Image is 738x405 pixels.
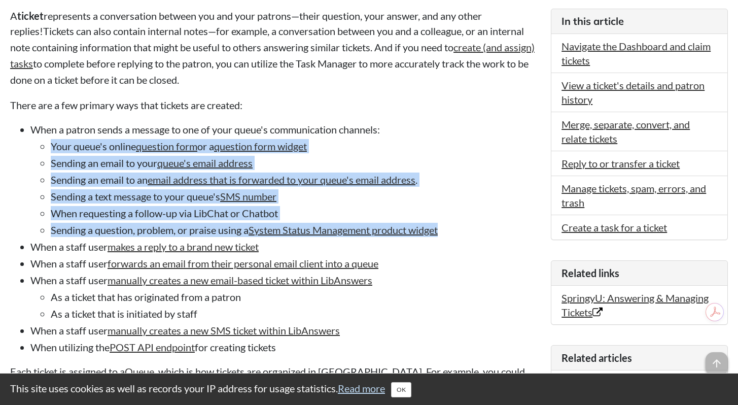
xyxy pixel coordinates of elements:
[157,157,253,169] a: queue's email address
[561,292,709,318] a: SpringyU: Answering & Managing Tickets
[391,382,411,397] button: Close
[561,14,717,28] h3: In this article
[561,79,705,106] a: View a ticket's details and patron history
[561,118,690,145] a: Merge, separate, convert, and relate tickets
[108,257,378,269] a: forwards an email from their personal email client into a queue
[51,307,541,321] li: As a ticket that is initiated by staff
[108,274,372,286] a: manually creates a new email-based ticket within LibAnswers
[51,139,541,153] li: Your queue's online or a
[51,206,541,220] li: When requesting a follow-up via LibChat or Chatbot
[110,341,195,353] a: POST API endpoint
[561,221,667,233] a: Create a task for a ticket
[561,352,632,364] span: Related articles
[30,240,541,254] li: When a staff user
[249,224,438,236] a: System Status Management product widget
[10,9,541,88] p: A represents a conversation between you and your patrons—their question, your answer, and any oth...
[10,25,535,86] span: Tickets can also contain internal notes—for example, a conversation between you and a colleague, ...
[108,324,340,336] a: manually creates a new SMS ticket within LibAnswers
[706,353,728,365] a: arrow_upward
[17,10,44,22] strong: ticket
[136,140,197,152] a: question form
[30,122,541,237] li: When a patron sends a message to one of your queue's communication channels:
[10,98,541,112] p: There are a few primary ways that tickets are created:
[125,365,154,378] a: Queue
[51,189,541,204] li: Sending a text message to your queue's
[561,182,706,209] a: Manage tickets, spam, errors, and trash
[51,156,541,170] li: Sending an email to your
[51,173,541,187] li: Sending an email to an .
[706,352,728,375] span: arrow_upward
[30,340,541,354] li: When utilizing the for creating tickets
[30,256,541,271] li: When a staff user
[561,40,711,66] a: Navigate the Dashboard and claim tickets
[148,174,415,186] a: email address that is forwarded to your queue's email address
[51,223,541,237] li: Sending a question, problem, or praise using a
[51,290,541,304] li: As a ticket that has originated from a patron
[30,273,541,321] li: When a staff user
[220,190,276,203] a: SMS number
[214,140,307,152] a: question form widget
[30,323,541,338] li: When a staff user
[338,382,385,394] a: Read more
[561,267,619,279] span: Related links
[108,241,259,253] a: makes a reply to a brand new ticket
[561,157,680,170] a: Reply to or transfer a ticket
